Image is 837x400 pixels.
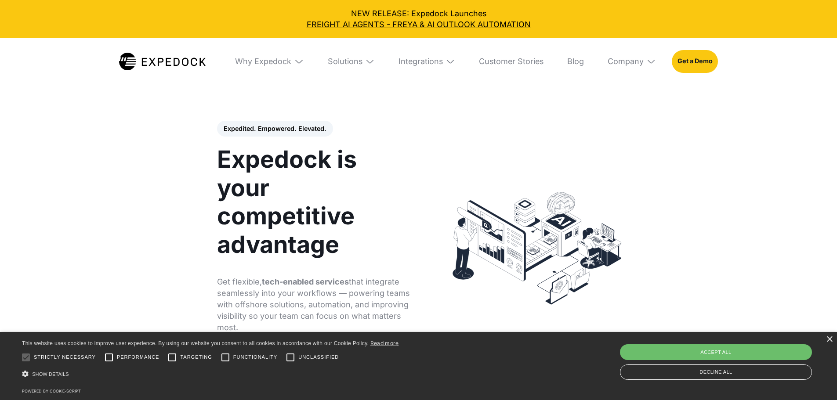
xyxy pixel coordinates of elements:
span: Functionality [233,353,277,361]
div: Company [608,57,644,66]
div: Integrations [399,57,443,66]
div: Company [600,38,664,85]
a: Powered by cookie-script [22,389,81,393]
div: Solutions [328,57,362,66]
div: NEW RELEASE: Expedock Launches [8,8,829,30]
strong: tech-enabled services [262,277,349,286]
div: Why Expedock [227,38,312,85]
div: Decline all [620,364,812,380]
span: Show details [32,371,69,377]
div: Solutions [320,38,383,85]
div: Integrations [391,38,463,85]
iframe: Chat Widget [691,305,837,400]
a: Customer Stories [471,38,551,85]
span: This website uses cookies to improve user experience. By using our website you consent to all coo... [22,340,369,346]
a: FREIGHT AI AGENTS - FREYA & AI OUTLOOK AUTOMATION [8,19,829,30]
a: Get a Demo [672,50,718,73]
span: Performance [117,353,159,361]
a: Read more [370,340,399,346]
h1: Expedock is your competitive advantage [217,145,412,259]
div: Accept all [620,344,812,360]
span: Strictly necessary [34,353,96,361]
span: Targeting [180,353,212,361]
div: Why Expedock [235,57,291,66]
span: Unclassified [298,353,339,361]
a: Blog [559,38,592,85]
div: Show details [22,368,399,381]
p: Get flexible, that integrate seamlessly into your workflows — powering teams with offshore soluti... [217,276,412,333]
